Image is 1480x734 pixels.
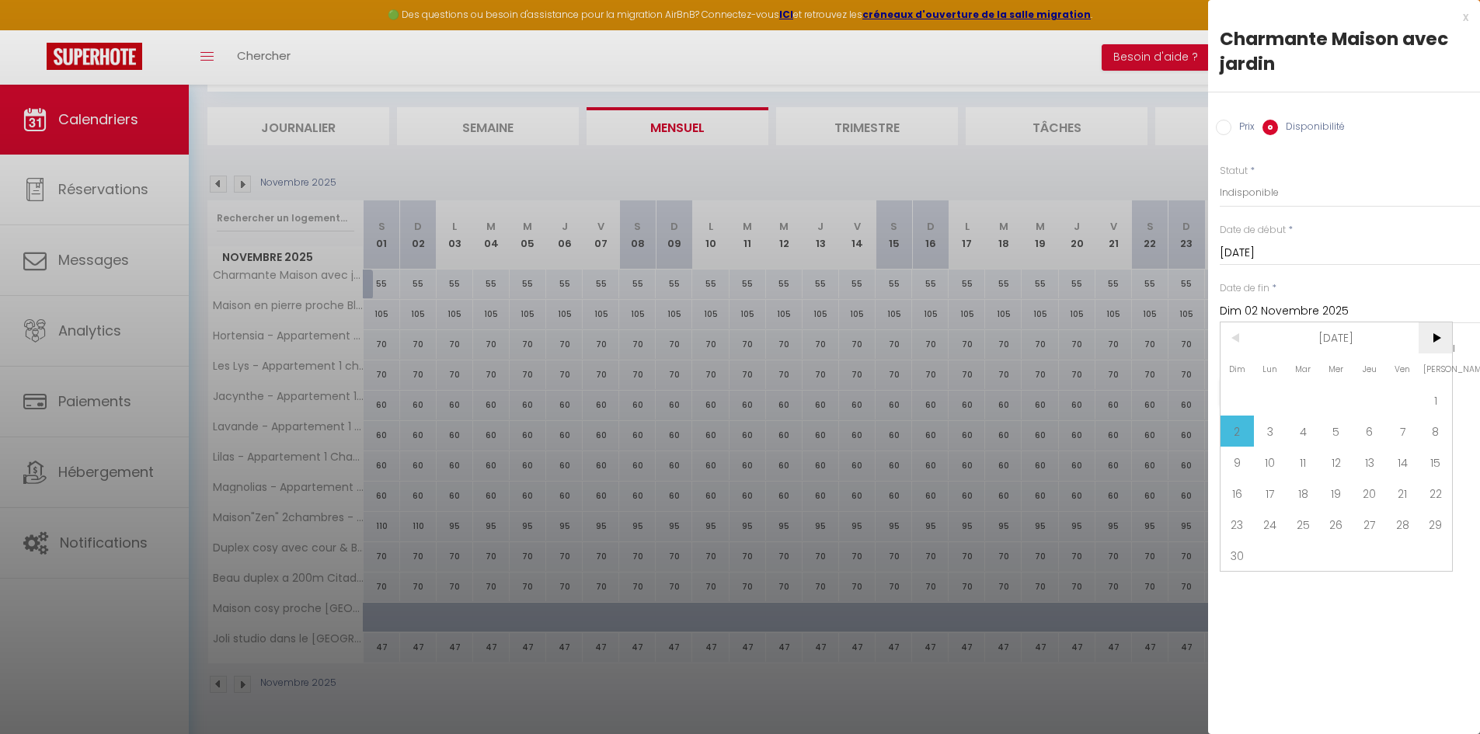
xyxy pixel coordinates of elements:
[1419,416,1452,447] span: 8
[1320,509,1353,540] span: 26
[1278,120,1345,137] label: Disponibilité
[1221,509,1254,540] span: 23
[1386,509,1419,540] span: 28
[1221,416,1254,447] span: 2
[1320,353,1353,384] span: Mer
[1320,478,1353,509] span: 19
[1353,509,1386,540] span: 27
[1221,447,1254,478] span: 9
[1353,416,1386,447] span: 6
[1254,478,1287,509] span: 17
[1254,353,1287,384] span: Lun
[1419,322,1452,353] span: >
[1320,416,1353,447] span: 5
[1419,353,1452,384] span: [PERSON_NAME]
[1254,447,1287,478] span: 10
[1386,353,1419,384] span: Ven
[1353,478,1386,509] span: 20
[1287,509,1320,540] span: 25
[1386,478,1419,509] span: 21
[1320,447,1353,478] span: 12
[1231,120,1255,137] label: Prix
[1220,281,1269,296] label: Date de fin
[1287,478,1320,509] span: 18
[12,6,59,53] button: Ouvrir le widget de chat LiveChat
[1287,416,1320,447] span: 4
[1220,26,1468,76] div: Charmante Maison avec jardin
[1419,478,1452,509] span: 22
[1220,223,1286,238] label: Date de début
[1287,353,1320,384] span: Mar
[1254,416,1287,447] span: 3
[1419,447,1452,478] span: 15
[1254,509,1287,540] span: 24
[1419,509,1452,540] span: 29
[1221,540,1254,571] span: 30
[1254,322,1419,353] span: [DATE]
[1221,353,1254,384] span: Dim
[1208,8,1468,26] div: x
[1287,447,1320,478] span: 11
[1386,447,1419,478] span: 14
[1221,478,1254,509] span: 16
[1386,416,1419,447] span: 7
[1353,447,1386,478] span: 13
[1419,384,1452,416] span: 1
[1220,164,1248,179] label: Statut
[1221,322,1254,353] span: <
[1353,353,1386,384] span: Jeu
